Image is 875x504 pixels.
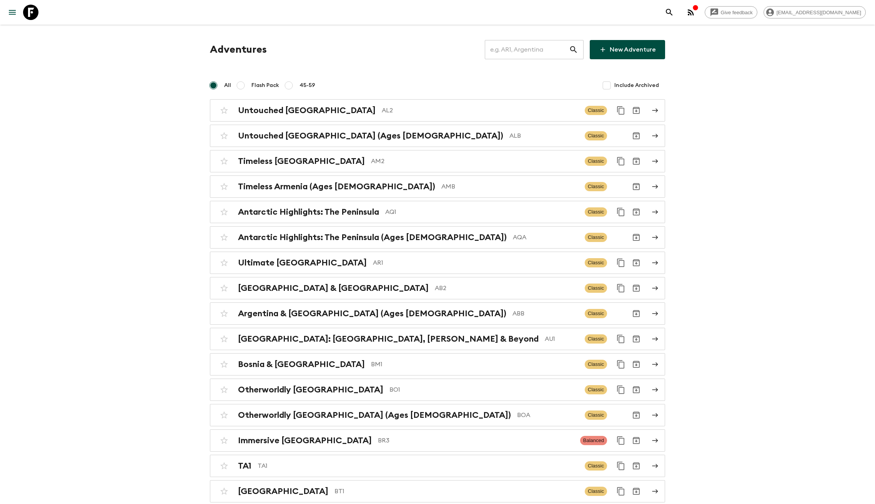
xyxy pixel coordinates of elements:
[613,433,629,448] button: Duplicate for 45-59
[629,458,644,474] button: Archive
[382,106,579,115] p: AL2
[238,182,435,192] h2: Timeless Armenia (Ages [DEMOGRAPHIC_DATA])
[238,131,503,141] h2: Untouched [GEOGRAPHIC_DATA] (Ages [DEMOGRAPHIC_DATA])
[238,385,383,395] h2: Otherworldly [GEOGRAPHIC_DATA]
[509,131,579,140] p: ALB
[210,99,665,122] a: Untouched [GEOGRAPHIC_DATA]AL2ClassicDuplicate for 45-59Archive
[585,157,607,166] span: Classic
[705,6,757,18] a: Give feedback
[629,433,644,448] button: Archive
[585,461,607,471] span: Classic
[764,6,866,18] div: [EMAIL_ADDRESS][DOMAIN_NAME]
[210,277,665,299] a: [GEOGRAPHIC_DATA] & [GEOGRAPHIC_DATA]AB2ClassicDuplicate for 45-59Archive
[613,484,629,499] button: Duplicate for 45-59
[238,283,429,293] h2: [GEOGRAPHIC_DATA] & [GEOGRAPHIC_DATA]
[613,382,629,397] button: Duplicate for 45-59
[485,39,569,60] input: e.g. AR1, Argentina
[629,255,644,270] button: Archive
[210,404,665,426] a: Otherworldly [GEOGRAPHIC_DATA] (Ages [DEMOGRAPHIC_DATA])BOAClassicArchive
[5,5,20,20] button: menu
[585,385,607,394] span: Classic
[210,302,665,325] a: Argentina & [GEOGRAPHIC_DATA] (Ages [DEMOGRAPHIC_DATA])ABBClassicArchive
[238,258,367,268] h2: Ultimate [GEOGRAPHIC_DATA]
[717,10,757,15] span: Give feedback
[238,232,507,242] h2: Antarctic Highlights: The Peninsula (Ages [DEMOGRAPHIC_DATA])
[238,359,365,369] h2: Bosnia & [GEOGRAPHIC_DATA]
[373,258,579,267] p: AR1
[585,233,607,242] span: Classic
[613,255,629,270] button: Duplicate for 45-59
[613,204,629,220] button: Duplicate for 45-59
[585,360,607,369] span: Classic
[210,353,665,375] a: Bosnia & [GEOGRAPHIC_DATA]BM1ClassicDuplicate for 45-59Archive
[210,226,665,249] a: Antarctic Highlights: The Peninsula (Ages [DEMOGRAPHIC_DATA])AQAClassicArchive
[585,131,607,140] span: Classic
[585,106,607,115] span: Classic
[585,487,607,496] span: Classic
[224,82,231,89] span: All
[238,436,372,446] h2: Immersive [GEOGRAPHIC_DATA]
[585,258,607,267] span: Classic
[210,429,665,452] a: Immersive [GEOGRAPHIC_DATA]BR3BalancedDuplicate for 45-59Archive
[613,357,629,372] button: Duplicate for 45-59
[435,284,579,293] p: AB2
[441,182,579,191] p: AMB
[585,207,607,217] span: Classic
[585,309,607,318] span: Classic
[210,480,665,502] a: [GEOGRAPHIC_DATA]BT1ClassicDuplicate for 45-59Archive
[614,82,659,89] span: Include Archived
[545,334,579,344] p: AU1
[210,379,665,401] a: Otherworldly [GEOGRAPHIC_DATA]BO1ClassicDuplicate for 45-59Archive
[512,309,579,318] p: ABB
[378,436,574,445] p: BR3
[238,334,539,344] h2: [GEOGRAPHIC_DATA]: [GEOGRAPHIC_DATA], [PERSON_NAME] & Beyond
[371,360,579,369] p: BM1
[517,411,579,420] p: BOA
[238,156,365,166] h2: Timeless [GEOGRAPHIC_DATA]
[772,10,865,15] span: [EMAIL_ADDRESS][DOMAIN_NAME]
[210,42,267,57] h1: Adventures
[210,201,665,223] a: Antarctic Highlights: The PeninsulaAQ1ClassicDuplicate for 45-59Archive
[238,461,251,471] h2: TA1
[585,182,607,191] span: Classic
[629,103,644,118] button: Archive
[629,154,644,169] button: Archive
[629,230,644,245] button: Archive
[210,175,665,198] a: Timeless Armenia (Ages [DEMOGRAPHIC_DATA])AMBClassicArchive
[629,382,644,397] button: Archive
[629,306,644,321] button: Archive
[580,436,607,445] span: Balanced
[590,40,665,59] a: New Adventure
[585,411,607,420] span: Classic
[334,487,579,496] p: BT1
[251,82,279,89] span: Flash Pack
[613,280,629,296] button: Duplicate for 45-59
[613,331,629,347] button: Duplicate for 45-59
[629,407,644,423] button: Archive
[238,105,376,115] h2: Untouched [GEOGRAPHIC_DATA]
[210,328,665,350] a: [GEOGRAPHIC_DATA]: [GEOGRAPHIC_DATA], [PERSON_NAME] & BeyondAU1ClassicDuplicate for 45-59Archive
[613,458,629,474] button: Duplicate for 45-59
[629,179,644,194] button: Archive
[238,410,511,420] h2: Otherworldly [GEOGRAPHIC_DATA] (Ages [DEMOGRAPHIC_DATA])
[389,385,579,394] p: BO1
[513,233,579,242] p: AQA
[613,103,629,118] button: Duplicate for 45-59
[629,128,644,144] button: Archive
[613,154,629,169] button: Duplicate for 45-59
[210,125,665,147] a: Untouched [GEOGRAPHIC_DATA] (Ages [DEMOGRAPHIC_DATA])ALBClassicArchive
[371,157,579,166] p: AM2
[629,484,644,499] button: Archive
[385,207,579,217] p: AQ1
[238,309,506,319] h2: Argentina & [GEOGRAPHIC_DATA] (Ages [DEMOGRAPHIC_DATA])
[629,357,644,372] button: Archive
[299,82,315,89] span: 45-59
[662,5,677,20] button: search adventures
[585,334,607,344] span: Classic
[629,331,644,347] button: Archive
[629,280,644,296] button: Archive
[238,207,379,217] h2: Antarctic Highlights: The Peninsula
[210,252,665,274] a: Ultimate [GEOGRAPHIC_DATA]AR1ClassicDuplicate for 45-59Archive
[238,486,328,496] h2: [GEOGRAPHIC_DATA]
[585,284,607,293] span: Classic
